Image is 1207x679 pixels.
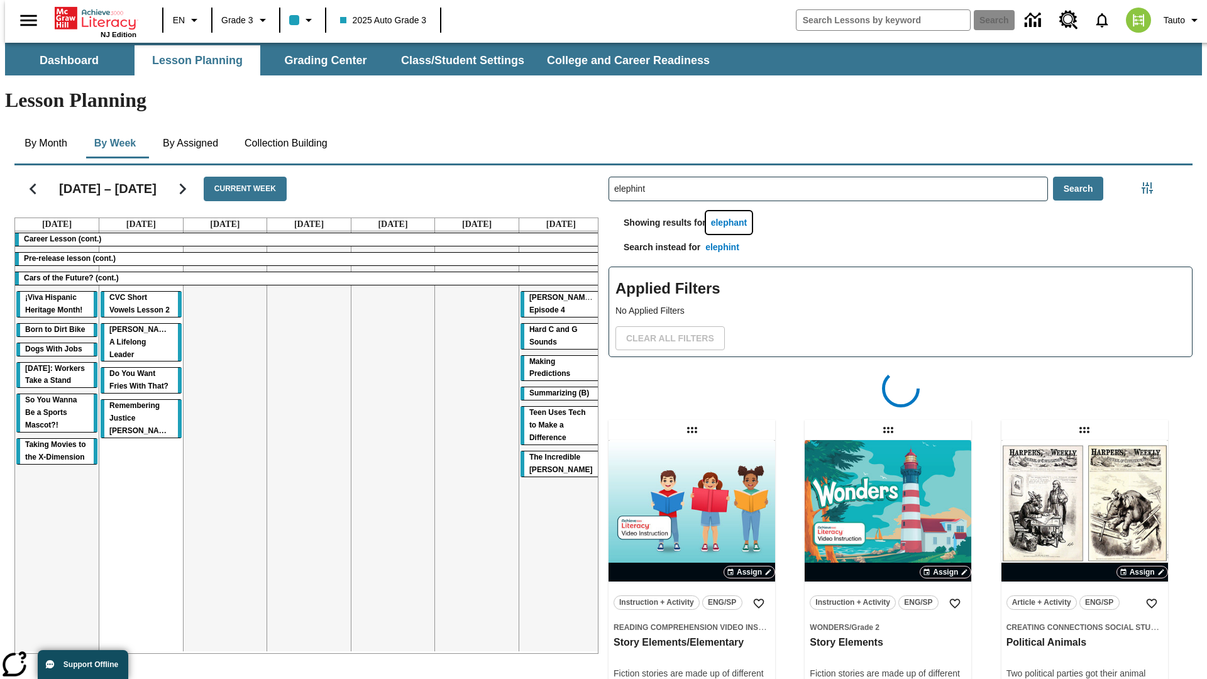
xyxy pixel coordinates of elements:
[109,369,168,390] span: Do You Want Fries With That?
[521,324,602,349] div: Hard C and G Sounds
[221,14,253,27] span: Grade 3
[6,45,132,75] button: Dashboard
[173,14,185,27] span: EN
[521,292,602,317] div: Ella Menopi: Episode 4
[25,364,85,385] span: Labor Day: Workers Take a Stand
[1052,3,1086,37] a: Resource Center, Will open in new tab
[101,324,182,362] div: Dianne Feinstein: A Lifelong Leader
[124,218,158,231] a: September 2, 2025
[810,636,966,649] h3: Story Elements
[1130,566,1155,578] span: Assign
[234,128,338,158] button: Collection Building
[1006,621,1163,634] span: Topic: Creating Connections Social Studies/US History I
[609,177,1047,201] input: Search Lessons By Keyword
[529,389,589,397] span: Summarizing (B)
[1053,177,1104,201] button: Search
[1085,596,1113,609] span: ENG/SP
[609,267,1193,357] div: Applied Filters
[851,623,879,632] span: Grade 2
[391,45,534,75] button: Class/Student Settings
[615,304,1186,317] p: No Applied Filters
[101,292,182,317] div: CVC Short Vowels Lesson 2
[135,45,260,75] button: Lesson Planning
[614,621,770,634] span: Topic: Reading Comprehension Video Instruction/null
[460,218,494,231] a: September 6, 2025
[25,440,85,461] span: Taking Movies to the X-Dimension
[810,621,966,634] span: Topic: Wonders/Grade 2
[109,325,175,359] span: Dianne Feinstein: A Lifelong Leader
[944,592,966,615] button: Add to Favorites
[15,253,603,265] div: Pre-release lesson (cont.)
[796,10,970,30] input: search field
[849,623,851,632] span: /
[1017,3,1052,38] a: Data Center
[920,566,971,578] button: Assign Choose Dates
[521,407,602,444] div: Teen Uses Tech to Make a Difference
[5,43,1202,75] div: SubNavbar
[10,2,47,39] button: Open side menu
[55,4,136,38] div: Home
[1086,4,1118,36] a: Notifications
[708,596,736,609] span: ENG/SP
[204,177,287,201] button: Current Week
[1116,566,1168,578] button: Assign Choose Dates
[16,394,97,432] div: So You Wanna Be a Sports Mascot?!
[38,650,128,679] button: Support Offline
[63,660,118,669] span: Support Offline
[24,273,119,282] span: Cars of the Future? (cont.)
[101,368,182,393] div: Do You Want Fries With That?
[702,595,742,610] button: ENG/SP
[904,596,932,609] span: ENG/SP
[40,218,74,231] a: September 1, 2025
[17,173,49,205] button: Previous
[216,9,275,31] button: Grade: Grade 3, Select a grade
[724,566,775,578] button: Assign Choose Dates
[810,595,896,610] button: Instruction + Activity
[619,596,694,609] span: Instruction + Activity
[5,89,1202,112] h1: Lesson Planning
[263,45,389,75] button: Grading Center
[167,173,199,205] button: Next
[101,31,136,38] span: NJ Edition
[59,181,157,196] h2: [DATE] – [DATE]
[1079,595,1120,610] button: ENG/SP
[933,566,958,578] span: Assign
[615,273,1186,304] h2: Applied Filters
[1140,592,1163,615] button: Add to Favorites
[109,293,170,314] span: CVC Short Vowels Lesson 2
[878,420,898,440] div: Draggable lesson: Story Elements
[167,9,207,31] button: Language: EN, Select a language
[737,566,762,578] span: Assign
[529,408,586,442] span: Teen Uses Tech to Make a Difference
[153,128,228,158] button: By Assigned
[14,128,77,158] button: By Month
[815,596,890,609] span: Instruction + Activity
[614,595,700,610] button: Instruction + Activity
[16,363,97,388] div: Labor Day: Workers Take a Stand
[15,233,603,246] div: Career Lesson (cont.)
[84,128,146,158] button: By Week
[1006,595,1077,610] button: Article + Activity
[700,236,744,259] button: elephint
[529,357,570,378] span: Making Predictions
[529,453,593,474] span: The Incredible Kellee Edwards
[292,218,326,231] a: September 4, 2025
[1164,14,1185,27] span: Tauto
[24,235,101,243] span: Career Lesson (cont.)
[529,325,578,346] span: Hard C and G Sounds
[340,14,427,27] span: 2025 Auto Grade 3
[284,9,321,31] button: Class color is light blue. Change class color
[16,343,97,356] div: Dogs With Jobs
[25,345,82,353] span: Dogs With Jobs
[521,451,602,477] div: The Incredible Kellee Edwards
[24,254,116,263] span: Pre-release lesson (cont.)
[1126,8,1151,33] img: avatar image
[521,356,602,381] div: Making Predictions
[682,420,702,440] div: Draggable lesson: Story Elements/Elementary
[537,45,720,75] button: College and Career Readiness
[747,592,770,615] button: Add to Favorites
[1012,596,1071,609] span: Article + Activity
[529,293,595,314] span: Ella Menopi: Episode 4
[614,623,797,632] span: Reading Comprehension Video Instruction
[207,218,242,231] a: September 3, 2025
